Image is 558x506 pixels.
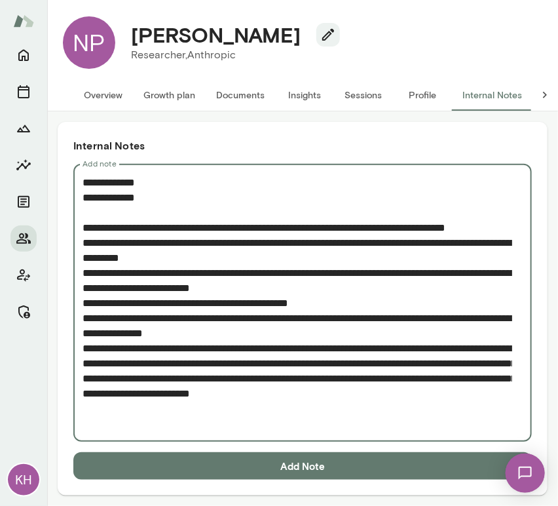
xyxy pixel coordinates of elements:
button: Client app [10,262,37,288]
button: Growth Plan [10,115,37,142]
button: Add Note [73,452,532,480]
button: Overview [73,79,133,111]
img: Mento [13,9,34,33]
label: Add note [83,158,117,169]
button: Sessions [10,79,37,105]
div: KH [8,464,39,496]
button: Documents [206,79,275,111]
button: Members [10,225,37,252]
button: Manage [10,299,37,325]
button: Profile [393,79,452,111]
p: Researcher, Anthropic [131,47,329,63]
button: Documents [10,189,37,215]
button: Home [10,42,37,68]
button: Internal Notes [452,79,532,111]
button: Sessions [334,79,393,111]
button: Growth plan [133,79,206,111]
h4: [PERSON_NAME] [131,22,301,47]
button: Insights [10,152,37,178]
button: Insights [275,79,334,111]
h6: Internal Notes [73,138,532,153]
div: NP [63,16,115,69]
